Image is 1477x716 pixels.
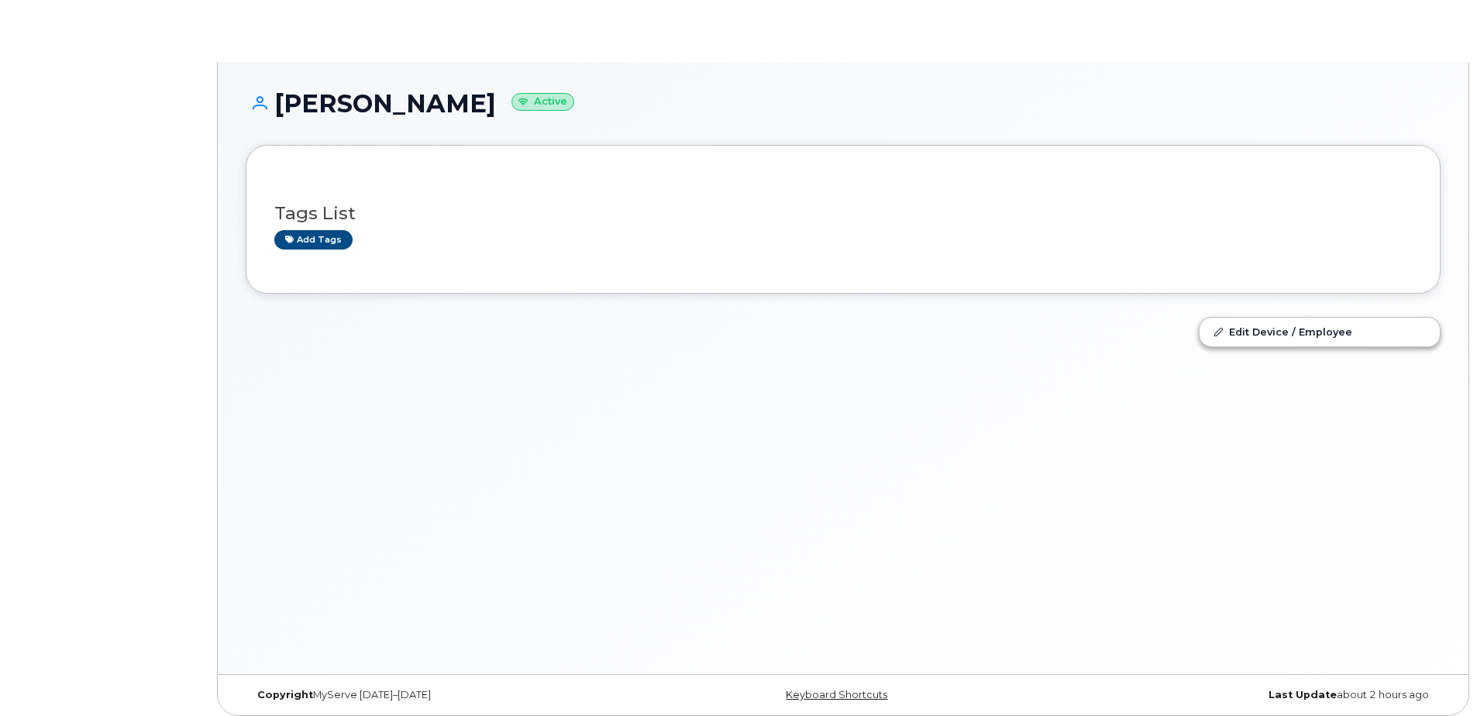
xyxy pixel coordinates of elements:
a: Keyboard Shortcuts [786,689,887,701]
strong: Last Update [1269,689,1337,701]
a: Add tags [274,230,353,250]
h1: [PERSON_NAME] [246,90,1441,117]
small: Active [511,93,574,111]
strong: Copyright [257,689,313,701]
div: about 2 hours ago [1042,689,1441,701]
h3: Tags List [274,204,1412,223]
div: MyServe [DATE]–[DATE] [246,689,644,701]
a: Edit Device / Employee [1200,318,1440,346]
